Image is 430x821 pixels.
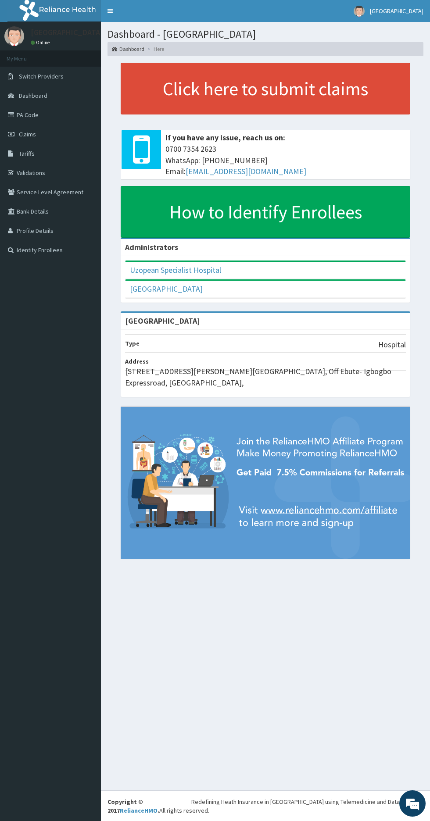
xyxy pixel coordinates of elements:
[31,29,103,36] p: [GEOGRAPHIC_DATA]
[19,150,35,157] span: Tariffs
[107,798,159,814] strong: Copyright © 2017 .
[121,407,410,558] img: provider-team-banner.png
[121,186,410,238] a: How to Identify Enrollees
[354,6,365,17] img: User Image
[165,143,406,177] span: 0700 7354 2623 WhatsApp: [PHONE_NUMBER] Email:
[120,807,158,814] a: RelianceHMO
[19,72,64,80] span: Switch Providers
[19,92,47,100] span: Dashboard
[130,284,203,294] a: [GEOGRAPHIC_DATA]
[130,265,221,275] a: Uzopean Specialist Hospital
[112,45,144,53] a: Dashboard
[145,45,164,53] li: Here
[186,166,306,176] a: [EMAIL_ADDRESS][DOMAIN_NAME]
[107,29,423,40] h1: Dashboard - [GEOGRAPHIC_DATA]
[121,63,410,114] a: Click here to submit claims
[125,339,140,347] b: Type
[4,26,24,46] img: User Image
[370,7,423,15] span: [GEOGRAPHIC_DATA]
[125,242,178,252] b: Administrators
[125,316,200,326] strong: [GEOGRAPHIC_DATA]
[125,357,149,365] b: Address
[191,797,423,806] div: Redefining Heath Insurance in [GEOGRAPHIC_DATA] using Telemedicine and Data Science!
[165,132,285,143] b: If you have any issue, reach us on:
[378,339,406,350] p: Hospital
[19,130,36,138] span: Claims
[125,366,406,388] p: [STREET_ADDRESS][PERSON_NAME][GEOGRAPHIC_DATA], Off Ebute- Igbogbo Expressroad, [GEOGRAPHIC_DATA],
[31,39,52,46] a: Online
